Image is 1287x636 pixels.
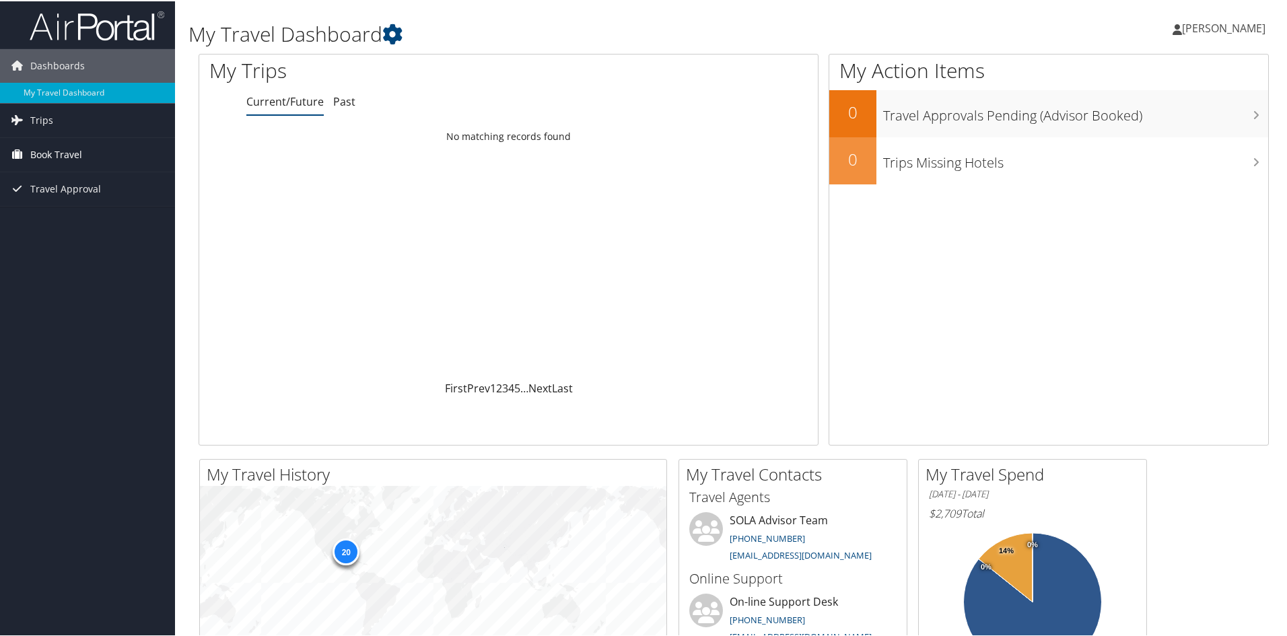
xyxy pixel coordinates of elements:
[1173,7,1279,47] a: [PERSON_NAME]
[514,380,520,394] a: 5
[199,123,818,147] td: No matching records found
[445,380,467,394] a: First
[829,136,1268,183] a: 0Trips Missing Hotels
[929,505,1136,520] h6: Total
[829,55,1268,83] h1: My Action Items
[333,93,355,108] a: Past
[926,462,1146,485] h2: My Travel Spend
[333,537,359,564] div: 20
[686,462,907,485] h2: My Travel Contacts
[883,145,1268,171] h3: Trips Missing Hotels
[1182,20,1265,34] span: [PERSON_NAME]
[528,380,552,394] a: Next
[981,562,992,570] tspan: 0%
[552,380,573,394] a: Last
[689,568,897,587] h3: Online Support
[829,100,876,122] h2: 0
[502,380,508,394] a: 3
[209,55,550,83] h1: My Trips
[1027,540,1038,548] tspan: 0%
[188,19,915,47] h1: My Travel Dashboard
[30,9,164,40] img: airportal-logo.png
[490,380,496,394] a: 1
[30,171,101,205] span: Travel Approval
[467,380,490,394] a: Prev
[999,546,1014,554] tspan: 14%
[689,487,897,505] h3: Travel Agents
[829,147,876,170] h2: 0
[30,48,85,81] span: Dashboards
[929,487,1136,499] h6: [DATE] - [DATE]
[207,462,666,485] h2: My Travel History
[883,98,1268,124] h3: Travel Approvals Pending (Advisor Booked)
[730,612,805,625] a: [PHONE_NUMBER]
[496,380,502,394] a: 2
[520,380,528,394] span: …
[508,380,514,394] a: 4
[30,102,53,136] span: Trips
[30,137,82,170] span: Book Travel
[829,89,1268,136] a: 0Travel Approvals Pending (Advisor Booked)
[730,548,872,560] a: [EMAIL_ADDRESS][DOMAIN_NAME]
[683,511,903,566] li: SOLA Advisor Team
[929,505,961,520] span: $2,709
[246,93,324,108] a: Current/Future
[730,531,805,543] a: [PHONE_NUMBER]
